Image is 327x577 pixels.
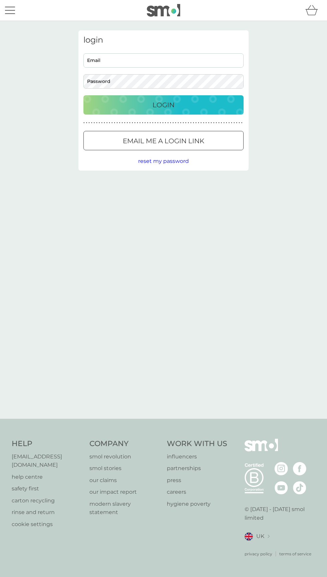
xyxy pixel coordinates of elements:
p: ● [111,121,113,125]
img: smol [245,439,278,461]
a: careers [167,488,227,496]
p: ● [168,121,169,125]
p: ● [198,121,199,125]
button: reset my password [138,157,189,166]
img: select a new location [268,535,270,538]
a: cookie settings [12,520,83,529]
p: ● [142,121,143,125]
a: hygiene poverty [167,500,227,508]
img: UK flag [245,532,253,541]
p: ● [165,121,166,125]
p: ● [96,121,97,125]
p: ● [201,121,202,125]
p: ● [94,121,95,125]
p: smol stories [89,464,160,473]
p: ● [91,121,92,125]
p: ● [196,121,197,125]
p: ● [206,121,207,125]
p: ● [226,121,227,125]
p: ● [173,121,174,125]
button: menu [5,4,15,17]
p: ● [124,121,125,125]
p: ● [183,121,184,125]
p: ● [223,121,225,125]
a: help centre [12,473,83,481]
p: ● [121,121,123,125]
p: ● [208,121,210,125]
p: ● [185,121,187,125]
p: ● [129,121,130,125]
p: © [DATE] - [DATE] smol limited [245,505,316,522]
p: ● [99,121,100,125]
img: visit the smol Tiktok page [293,481,306,494]
p: ● [203,121,204,125]
p: ● [188,121,189,125]
p: ● [236,121,238,125]
a: terms of service [279,551,311,557]
p: ● [127,121,128,125]
p: ● [83,121,85,125]
span: reset my password [138,158,189,164]
button: Email me a login link [83,131,244,150]
button: Login [83,95,244,115]
p: ● [218,121,220,125]
p: ● [193,121,194,125]
p: ● [88,121,90,125]
p: ● [234,121,235,125]
p: ● [190,121,192,125]
a: press [167,476,227,485]
a: smol revolution [89,452,160,461]
p: influencers [167,452,227,461]
p: ● [231,121,232,125]
p: ● [104,121,105,125]
a: safety first [12,484,83,493]
p: ● [160,121,161,125]
p: ● [86,121,87,125]
p: ● [211,121,212,125]
p: ● [109,121,110,125]
div: basket [305,4,322,17]
p: ● [241,121,243,125]
p: ● [132,121,133,125]
img: visit the smol Youtube page [275,481,288,494]
p: ● [116,121,118,125]
p: ● [114,121,115,125]
img: smol [147,4,180,17]
img: visit the smol Facebook page [293,462,306,475]
a: rinse and return [12,508,83,517]
p: Login [152,100,175,110]
a: partnerships [167,464,227,473]
p: ● [216,121,217,125]
a: [EMAIL_ADDRESS][DOMAIN_NAME] [12,452,83,469]
p: ● [149,121,151,125]
p: ● [101,121,102,125]
a: modern slavery statement [89,500,160,517]
h4: Help [12,439,83,449]
p: ● [221,121,222,125]
a: carton recycling [12,496,83,505]
p: ● [170,121,171,125]
p: ● [137,121,138,125]
p: ● [155,121,156,125]
a: privacy policy [245,551,272,557]
p: ● [157,121,158,125]
p: ● [134,121,136,125]
p: ● [152,121,153,125]
p: ● [119,121,120,125]
a: our impact report [89,488,160,496]
p: ● [239,121,240,125]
